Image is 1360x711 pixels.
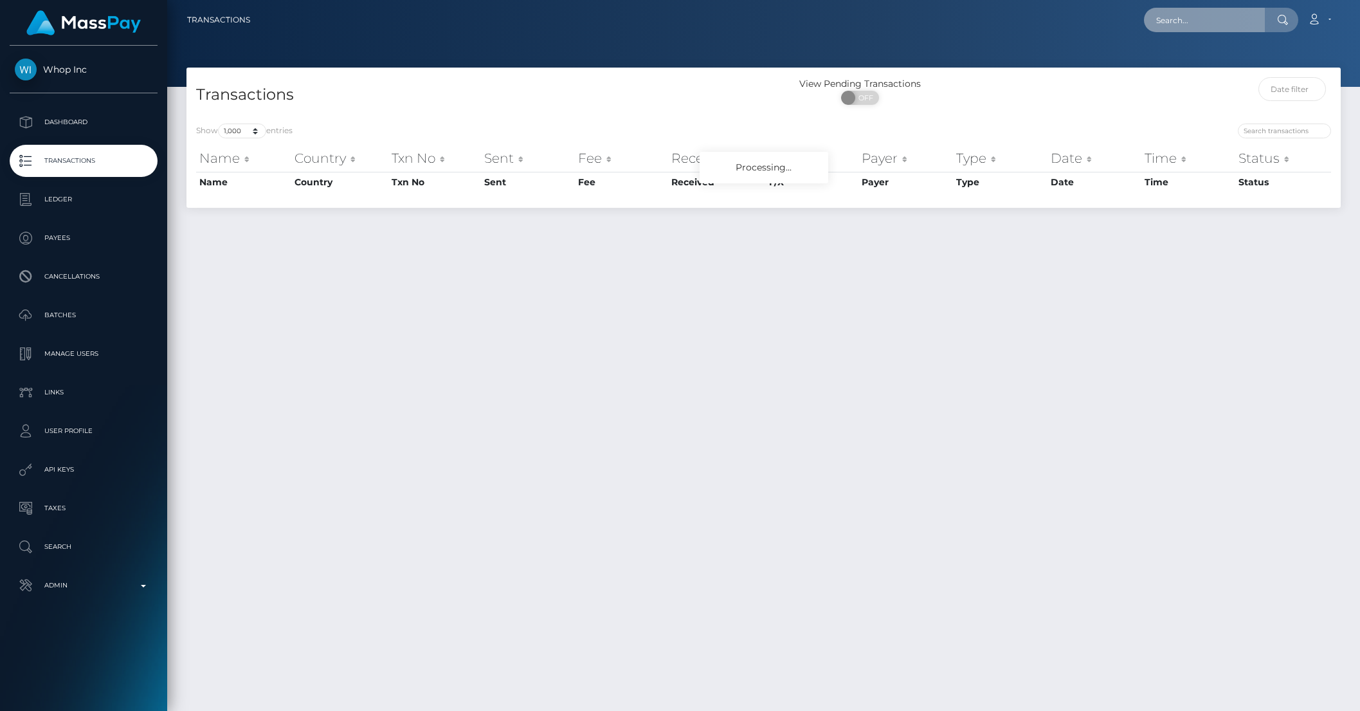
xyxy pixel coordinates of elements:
th: Name [196,172,291,192]
a: Transactions [10,145,158,177]
img: Whop Inc [15,59,37,80]
p: Taxes [15,499,152,518]
p: Manage Users [15,344,152,364]
p: Links [15,383,152,402]
a: Search [10,531,158,563]
a: Transactions [187,6,250,33]
th: Payer [858,145,953,171]
th: Status [1235,172,1331,192]
th: Txn No [388,172,481,192]
a: Manage Users [10,338,158,370]
p: Payees [15,228,152,248]
input: Search transactions [1238,124,1331,138]
th: Date [1047,172,1141,192]
th: Status [1235,145,1331,171]
a: Admin [10,569,158,602]
span: Whop Inc [10,64,158,75]
h4: Transactions [196,84,754,106]
th: Received [668,172,766,192]
p: Admin [15,576,152,595]
a: Cancellations [10,261,158,293]
a: User Profile [10,415,158,447]
p: API Keys [15,460,152,479]
th: Received [668,145,766,171]
th: Payer [858,172,953,192]
th: Date [1047,145,1141,171]
th: F/X [766,145,858,171]
p: Ledger [15,190,152,209]
th: Sent [481,172,575,192]
img: MassPay Logo [26,10,141,35]
th: Txn No [388,145,481,171]
th: Time [1141,172,1236,192]
a: Taxes [10,492,158,524]
a: Ledger [10,183,158,216]
label: Show entries [196,124,293,138]
p: Batches [15,306,152,325]
span: OFF [848,91,880,105]
p: Cancellations [15,267,152,286]
th: Type [953,145,1047,171]
th: Type [953,172,1047,192]
p: Search [15,537,152,557]
a: API Keys [10,454,158,486]
div: View Pending Transactions [764,77,956,91]
th: Fee [575,145,668,171]
select: Showentries [218,124,266,138]
th: Name [196,145,291,171]
th: Country [291,145,388,171]
p: User Profile [15,421,152,441]
div: Processing... [700,152,828,183]
th: Time [1141,145,1236,171]
th: Country [291,172,388,192]
a: Batches [10,299,158,331]
p: Dashboard [15,113,152,132]
input: Search... [1144,8,1265,32]
th: Sent [481,145,575,171]
input: Date filter [1258,77,1326,101]
th: Fee [575,172,668,192]
p: Transactions [15,151,152,171]
a: Dashboard [10,106,158,138]
a: Links [10,376,158,409]
a: Payees [10,222,158,254]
